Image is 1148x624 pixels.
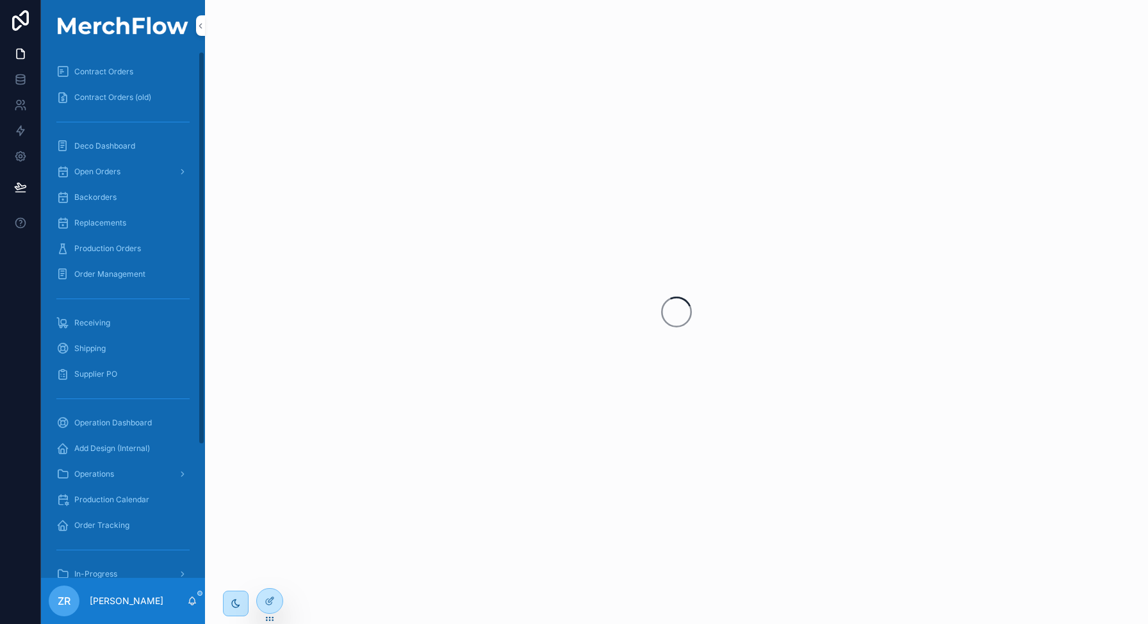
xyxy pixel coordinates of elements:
[74,418,152,428] span: Operation Dashboard
[49,514,197,537] a: Order Tracking
[49,60,197,83] a: Contract Orders
[49,186,197,209] a: Backorders
[49,86,197,109] a: Contract Orders (old)
[74,269,145,279] span: Order Management
[49,17,197,35] img: App logo
[74,520,129,530] span: Order Tracking
[49,237,197,260] a: Production Orders
[49,211,197,234] a: Replacements
[74,92,151,103] span: Contract Orders (old)
[49,437,197,460] a: Add Design (Internal)
[49,311,197,334] a: Receiving
[49,411,197,434] a: Operation Dashboard
[74,67,133,77] span: Contract Orders
[74,369,117,379] span: Supplier PO
[74,167,120,177] span: Open Orders
[49,160,197,183] a: Open Orders
[74,141,135,151] span: Deco Dashboard
[74,569,117,579] span: In-Progress
[74,443,150,454] span: Add Design (Internal)
[74,192,117,202] span: Backorders
[49,263,197,286] a: Order Management
[74,318,110,328] span: Receiving
[74,469,114,479] span: Operations
[74,343,106,354] span: Shipping
[74,243,141,254] span: Production Orders
[41,51,205,578] div: scrollable content
[90,595,163,607] p: [PERSON_NAME]
[49,562,197,586] a: In-Progress
[49,463,197,486] a: Operations
[74,495,149,505] span: Production Calendar
[74,218,126,228] span: Replacements
[58,593,70,609] span: ZR
[49,135,197,158] a: Deco Dashboard
[49,488,197,511] a: Production Calendar
[49,363,197,386] a: Supplier PO
[49,337,197,360] a: Shipping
